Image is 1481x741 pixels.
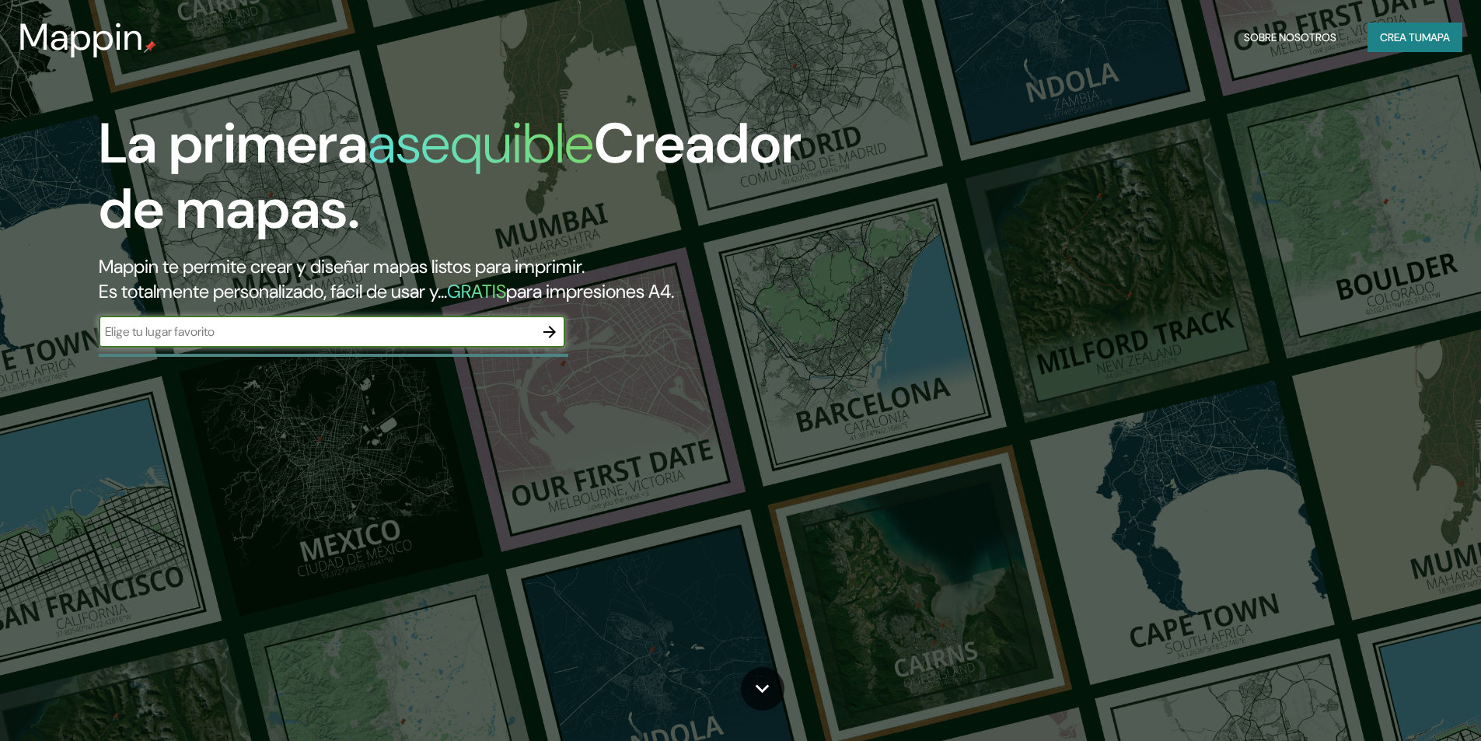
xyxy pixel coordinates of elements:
font: Crea tu [1380,30,1422,44]
font: GRATIS [447,279,506,303]
font: Mappin te permite crear y diseñar mapas listos para imprimir. [99,254,585,278]
font: Creador de mapas. [99,107,802,245]
img: pin de mapeo [144,40,156,53]
font: para impresiones A4. [506,279,674,303]
button: Crea tumapa [1367,23,1462,52]
font: Mappin [19,12,144,61]
input: Elige tu lugar favorito [99,323,534,341]
font: mapa [1422,30,1450,44]
font: Sobre nosotros [1244,30,1336,44]
font: La primera [99,107,368,180]
font: Es totalmente personalizado, fácil de usar y... [99,279,447,303]
button: Sobre nosotros [1238,23,1343,52]
font: asequible [368,107,594,180]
